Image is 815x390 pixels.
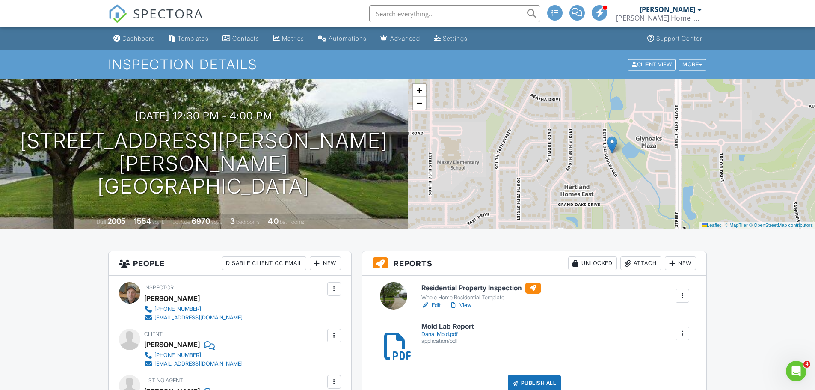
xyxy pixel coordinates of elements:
div: Whole Home Residential Template [421,294,541,301]
span: Inspector [144,284,174,291]
span: bathrooms [280,219,304,225]
a: [PHONE_NUMBER] [144,305,243,313]
div: Client View [628,59,676,70]
div: 6970 [192,217,210,226]
a: [EMAIL_ADDRESS][DOMAIN_NAME] [144,313,243,322]
h6: Residential Property Inspection [421,283,541,294]
div: Contacts [232,35,259,42]
div: Dana_Mold.pdf [421,331,474,338]
input: Search everything... [369,5,540,22]
h1: [STREET_ADDRESS][PERSON_NAME][PERSON_NAME] [GEOGRAPHIC_DATA] [14,130,394,197]
a: © MapTiler [725,223,748,228]
div: application/pdf [421,338,474,345]
h3: [DATE] 12:30 pm - 4:00 pm [135,110,273,122]
a: Support Center [644,31,705,47]
img: The Best Home Inspection Software - Spectora [108,4,127,23]
div: [PERSON_NAME] [640,5,695,14]
div: New [665,256,696,270]
a: Zoom out [413,97,426,110]
div: 2005 [107,217,126,226]
div: Templates [178,35,209,42]
a: Advanced [377,31,424,47]
div: Weber Home Inspections [616,14,702,22]
span: Built [97,219,106,225]
span: SPECTORA [133,4,203,22]
div: [PERSON_NAME] [144,292,200,305]
a: Templates [165,31,212,47]
div: Automations [329,35,367,42]
a: © OpenStreetMap contributors [749,223,813,228]
a: [PHONE_NUMBER] [144,351,243,360]
div: Attach [620,256,661,270]
a: [EMAIL_ADDRESS][DOMAIN_NAME] [144,360,243,368]
a: Settings [430,31,471,47]
div: Dashboard [122,35,155,42]
h6: Mold Lab Report [421,323,474,330]
a: Automations (Advanced) [314,31,370,47]
span: Client [144,331,163,337]
div: Support Center [656,35,702,42]
div: Advanced [390,35,420,42]
iframe: Intercom live chat [786,361,806,381]
div: 4.0 [268,217,279,226]
div: Metrics [282,35,304,42]
a: Metrics [270,31,308,47]
div: Unlocked [568,256,617,270]
span: Listing Agent [144,377,183,384]
span: | [722,223,723,228]
div: New [310,256,341,270]
a: SPECTORA [108,12,203,30]
div: [EMAIL_ADDRESS][DOMAIN_NAME] [154,314,243,321]
a: Leaflet [702,223,721,228]
span: − [416,98,422,108]
span: sq.ft. [211,219,222,225]
a: Mold Lab Report Dana_Mold.pdf application/pdf [421,323,474,345]
div: [EMAIL_ADDRESS][DOMAIN_NAME] [154,360,243,367]
h3: People [109,251,351,276]
a: Client View [627,61,678,67]
a: Contacts [219,31,263,47]
span: + [416,85,422,95]
div: More [679,59,706,70]
span: bedrooms [236,219,260,225]
img: Marker [607,136,617,154]
span: 4 [803,361,810,368]
a: Edit [421,301,441,310]
div: [PHONE_NUMBER] [154,306,201,313]
h1: Inspection Details [108,57,707,72]
div: 3 [230,217,235,226]
div: Disable Client CC Email [222,256,306,270]
a: Dashboard [110,31,158,47]
h3: Reports [362,251,707,276]
span: Lot Size [172,219,190,225]
a: View [449,301,471,310]
div: Settings [443,35,468,42]
a: Residential Property Inspection Whole Home Residential Template [421,283,541,301]
div: 1554 [134,217,151,226]
div: [PHONE_NUMBER] [154,352,201,359]
a: Zoom in [413,84,426,97]
span: sq. ft. [152,219,164,225]
div: [PERSON_NAME] [144,338,200,351]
